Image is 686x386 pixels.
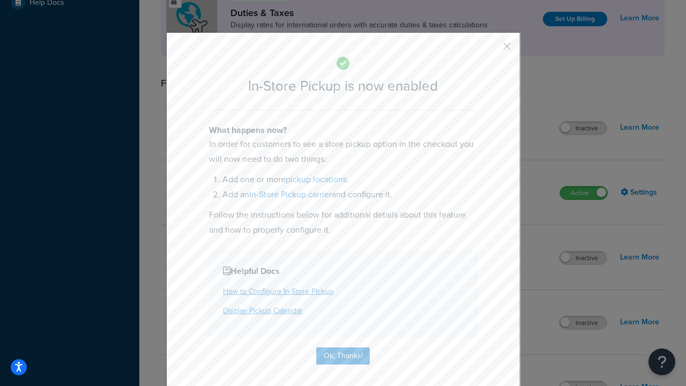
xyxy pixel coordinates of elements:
a: pickup locations [286,173,347,185]
li: Add an and configure it. [222,187,477,202]
button: Ok, Thanks! [316,347,370,365]
h2: In-Store Pickup is now enabled [209,78,477,94]
li: Add one or more . [222,172,477,187]
a: How to Configure In-Store Pickup [223,286,333,297]
a: In-Store Pickup carrier [249,188,332,201]
p: Follow the instructions below for additional details about this feature and how to properly confi... [209,207,477,237]
a: Display Pickup Calendar [223,305,303,316]
h4: What happens now? [209,124,477,137]
h4: Helpful Docs [223,265,463,278]
p: In order for customers to see a store pickup option in the checkout you will now need to do two t... [209,137,477,167]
